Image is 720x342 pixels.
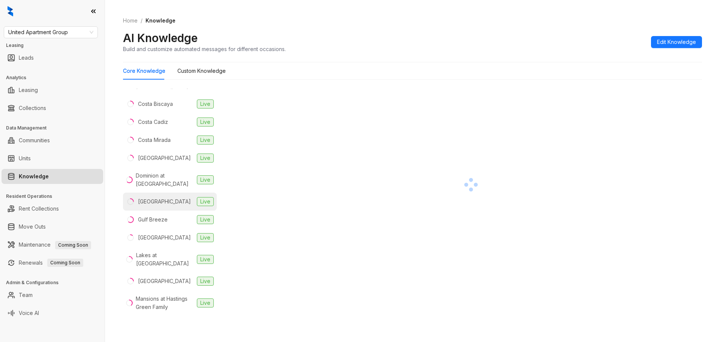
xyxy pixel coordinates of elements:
li: Units [1,151,103,166]
a: Communities [19,133,50,148]
div: Costa Mirada [138,136,171,144]
div: [GEOGRAPHIC_DATA] [138,277,191,285]
h3: Leasing [6,42,105,49]
span: Live [197,298,214,307]
a: Voice AI [19,306,39,321]
a: RenewalsComing Soon [19,255,83,270]
h2: AI Knowledge [123,31,198,45]
span: Live [197,277,214,286]
a: Leasing [19,83,38,98]
span: Coming Soon [55,241,91,249]
div: [GEOGRAPHIC_DATA] [138,154,191,162]
li: Voice AI [1,306,103,321]
li: Maintenance [1,237,103,252]
span: Live [197,136,214,145]
a: Knowledge [19,169,49,184]
div: Custom Knowledge [177,67,226,75]
a: Collections [19,101,46,116]
div: Gulf Breeze [138,215,168,224]
span: Coming Soon [47,259,83,267]
a: Rent Collections [19,201,59,216]
img: logo [7,6,13,17]
span: Live [197,175,214,184]
li: Team [1,288,103,303]
h3: Data Management [6,125,105,131]
span: Live [197,197,214,206]
div: Costa Biscaya [138,100,173,108]
span: Edit Knowledge [657,38,696,46]
span: Live [197,255,214,264]
a: Units [19,151,31,166]
li: Rent Collections [1,201,103,216]
div: Costa Cadiz [138,118,168,126]
span: Live [197,154,214,163]
span: Knowledge [145,17,175,24]
li: Leasing [1,83,103,98]
div: [GEOGRAPHIC_DATA] [138,197,191,206]
li: Move Outs [1,219,103,234]
div: Dominion at [GEOGRAPHIC_DATA] [136,172,194,188]
h3: Admin & Configurations [6,279,105,286]
span: Live [197,118,214,127]
a: Team [19,288,33,303]
div: Build and customize automated messages for different occasions. [123,45,286,53]
div: Core Knowledge [123,67,165,75]
a: Move Outs [19,219,46,234]
span: Live [197,99,214,108]
a: Home [121,17,139,25]
h3: Resident Operations [6,193,105,200]
li: Leads [1,50,103,65]
span: Live [197,233,214,242]
li: Communities [1,133,103,148]
span: United Apartment Group [8,27,93,38]
h3: Analytics [6,74,105,81]
li: Collections [1,101,103,116]
li: Renewals [1,255,103,270]
button: Edit Knowledge [651,36,702,48]
a: Leads [19,50,34,65]
li: / [141,17,142,25]
div: Mansions at Hastings Green Family [136,295,194,311]
div: [GEOGRAPHIC_DATA] [138,234,191,242]
li: Knowledge [1,169,103,184]
div: Lakes at [GEOGRAPHIC_DATA] [136,251,194,268]
span: Live [197,215,214,224]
